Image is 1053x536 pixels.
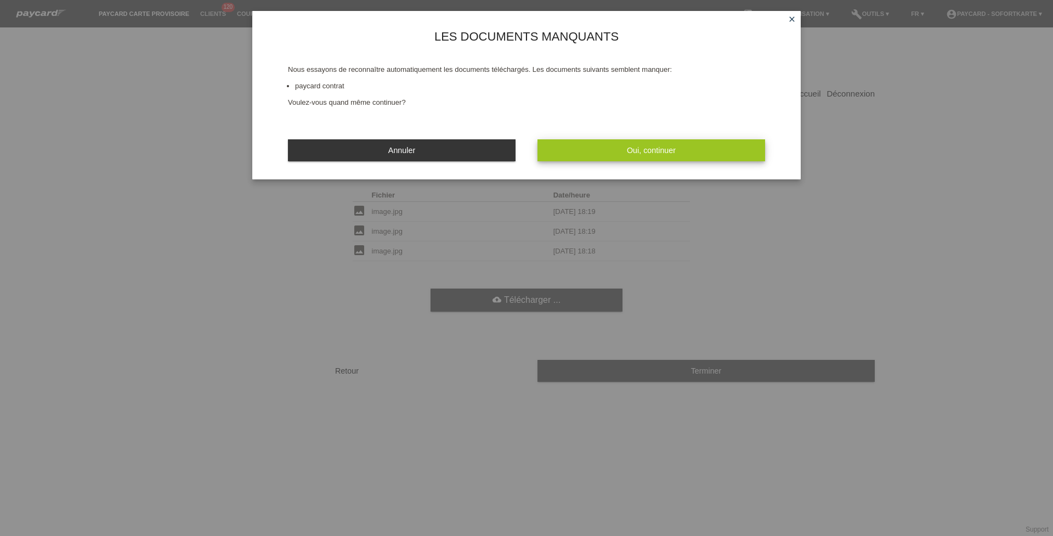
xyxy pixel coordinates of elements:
span: Oui, continuer [627,146,676,155]
a: Annuler [288,139,516,161]
li: paycard contrat [295,82,765,90]
div: Nous essayons de reconnaître automatiquement les documents téléchargés. Les documents suivants se... [252,11,801,179]
h1: Les documents manquants [288,30,765,43]
button: Oui, continuer [537,139,765,161]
